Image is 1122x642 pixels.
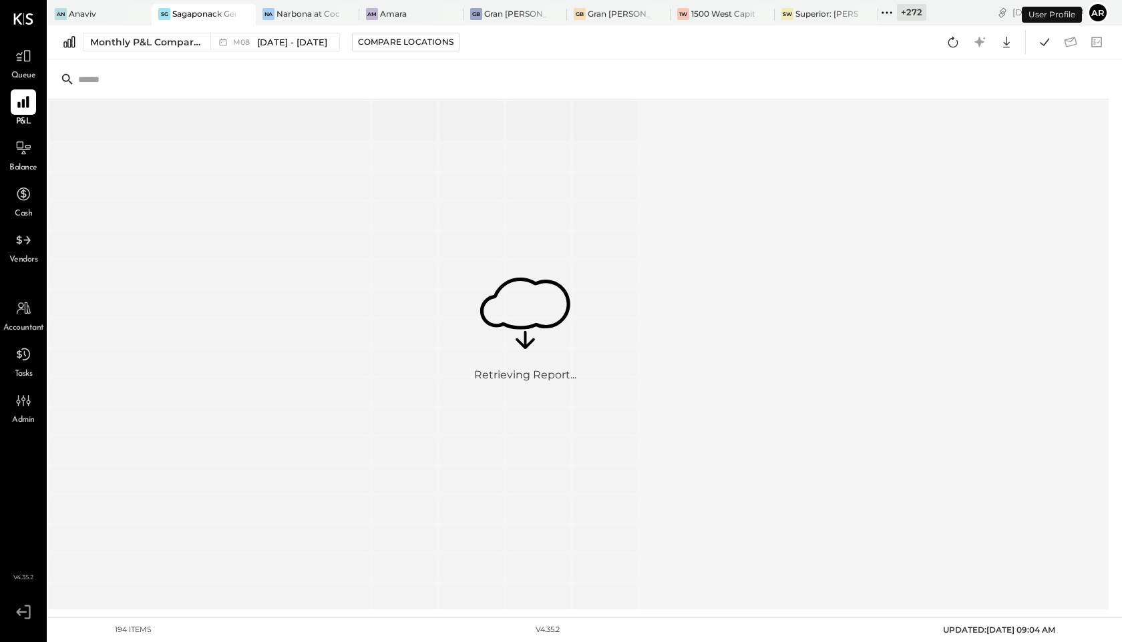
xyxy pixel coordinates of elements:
div: Am [366,8,378,20]
div: Sagaponack General Store [172,8,235,19]
span: UPDATED: [DATE] 09:04 AM [943,625,1055,635]
span: Admin [12,414,35,426]
div: Na [262,8,274,20]
span: Cash [15,208,32,220]
div: User Profile [1022,7,1082,23]
button: Monthly P&L Comparison M08[DATE] - [DATE] [83,33,340,51]
div: Amara [380,8,407,19]
a: Cash [1,182,46,220]
div: + 272 [897,4,926,21]
div: 1500 West Capital LP [691,8,754,19]
div: 1W [677,8,689,20]
a: Queue [1,43,46,82]
span: Tasks [15,368,33,380]
a: Admin [1,388,46,426]
a: Accountant [1,296,46,334]
span: Vendors [9,254,38,266]
div: GB [470,8,482,20]
div: GB [574,8,586,20]
a: P&L [1,89,46,128]
span: Balance [9,162,37,174]
div: Gran [PERSON_NAME] (New) [484,8,547,19]
div: [DATE] [1012,6,1084,19]
div: v 4.35.2 [536,625,560,635]
span: M08 [233,39,254,46]
div: 194 items [115,625,152,635]
span: Accountant [3,322,44,334]
div: Anaviv [69,8,96,19]
span: P&L [16,116,31,128]
div: Compare Locations [358,36,453,47]
div: SW [781,8,793,20]
div: SG [158,8,170,20]
span: [DATE] - [DATE] [257,36,327,49]
div: Gran [PERSON_NAME] [588,8,650,19]
div: Retrieving Report... [474,368,576,383]
span: Queue [11,70,36,82]
div: Narbona at Cocowalk LLC [276,8,339,19]
div: Superior: [PERSON_NAME] [795,8,858,19]
button: Compare Locations [352,33,459,51]
button: Ar [1087,2,1109,23]
a: Tasks [1,342,46,380]
div: An [55,8,67,20]
div: copy link [996,5,1009,19]
a: Balance [1,135,46,174]
a: Vendors [1,228,46,266]
div: Monthly P&L Comparison [90,35,202,49]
